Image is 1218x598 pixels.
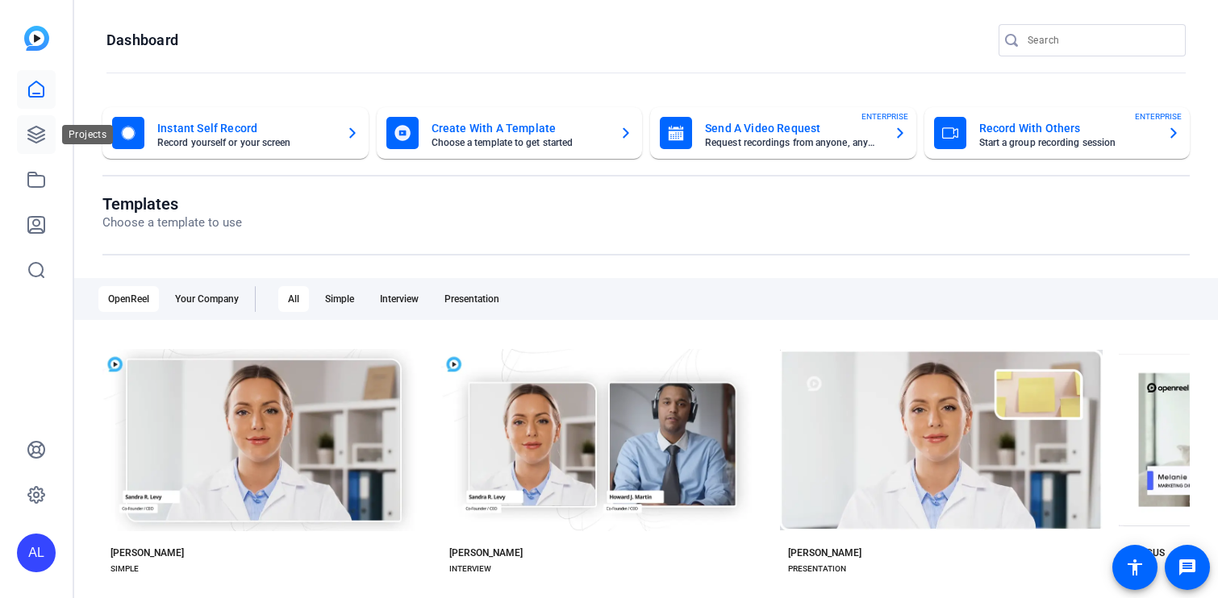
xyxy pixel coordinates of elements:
[98,286,159,312] div: OpenReel
[157,118,333,138] mat-card-title: Instant Self Record
[17,534,56,572] div: AL
[449,563,491,575] div: INTERVIEW
[432,138,607,147] mat-card-subtitle: Choose a template to get started
[705,118,881,138] mat-card-title: Send A Video Request
[106,31,178,50] h1: Dashboard
[861,110,908,123] span: ENTERPRISE
[788,546,861,559] div: [PERSON_NAME]
[377,107,643,159] button: Create With A TemplateChoose a template to get started
[924,107,1191,159] button: Record With OthersStart a group recording sessionENTERPRISE
[315,286,364,312] div: Simple
[165,286,248,312] div: Your Company
[788,563,846,575] div: PRESENTATION
[979,138,1155,147] mat-card-subtitle: Start a group recording session
[370,286,428,312] div: Interview
[1135,110,1182,123] span: ENTERPRISE
[650,107,916,159] button: Send A Video RequestRequest recordings from anyone, anywhereENTERPRISE
[1178,558,1197,577] mat-icon: message
[62,125,113,144] div: Projects
[705,138,881,147] mat-card-subtitle: Request recordings from anyone, anywhere
[449,546,523,559] div: [PERSON_NAME]
[432,118,607,138] mat-card-title: Create With A Template
[1125,558,1145,577] mat-icon: accessibility
[278,286,309,312] div: All
[1028,31,1173,50] input: Search
[435,286,509,312] div: Presentation
[111,563,139,575] div: SIMPLE
[102,214,242,232] p: Choose a template to use
[102,194,242,214] h1: Templates
[979,118,1155,138] mat-card-title: Record With Others
[111,546,184,559] div: [PERSON_NAME]
[24,26,49,51] img: blue-gradient.svg
[157,138,333,147] mat-card-subtitle: Record yourself or your screen
[102,107,369,159] button: Instant Self RecordRecord yourself or your screen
